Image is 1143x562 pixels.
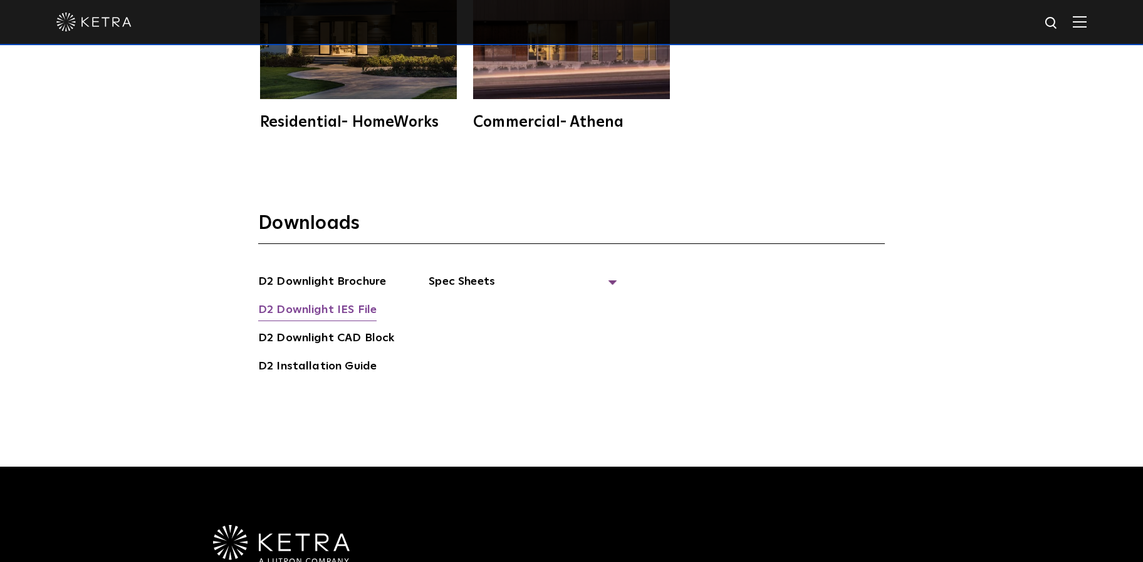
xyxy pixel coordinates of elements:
span: Spec Sheets [429,273,617,300]
div: Residential- HomeWorks [260,115,457,130]
div: Commercial- Athena [473,115,670,130]
img: search icon [1044,16,1060,31]
a: D2 Downlight IES File [258,301,377,321]
a: D2 Downlight Brochure [258,273,386,293]
img: Hamburger%20Nav.svg [1073,16,1087,28]
a: D2 Downlight CAD Block [258,329,394,349]
a: D2 Installation Guide [258,358,377,378]
h3: Downloads [258,211,885,244]
img: ketra-logo-2019-white [56,13,132,31]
